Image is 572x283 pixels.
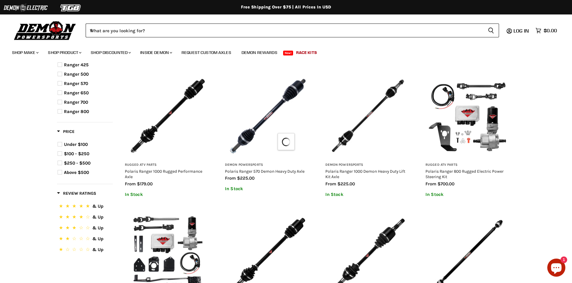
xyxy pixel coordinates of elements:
[292,46,321,59] a: Race Kits
[438,181,454,187] span: $700.00
[511,28,532,33] a: Log in
[43,46,85,59] a: Shop Product
[64,142,88,147] span: Under $100
[425,73,511,159] img: Polaris Ranger 800 Rugged Electric Power Steering Kit
[92,236,103,241] span: & Up
[177,46,236,59] a: Request Custom Axles
[514,28,529,34] span: Log in
[544,28,557,33] span: $0.00
[425,181,436,187] span: from
[237,175,254,181] span: $225.00
[337,181,355,187] span: $225.00
[64,160,90,166] span: $250 - $500
[58,246,112,255] button: 1 Star.
[483,24,499,37] button: Search
[125,169,202,179] a: Polaris Ranger 1000 Rugged Performance Axle
[45,5,527,10] div: Free Shipping Over $75 | All Prices In USD
[64,71,89,77] span: Ranger 500
[532,26,560,35] a: $0.00
[57,129,74,134] span: Price
[92,203,103,209] span: & Up
[125,163,210,167] h3: Rugged ATV Parts
[57,129,74,136] button: Filter by Price
[64,81,88,86] span: Ranger 570
[237,46,282,59] a: Demon Rewards
[325,169,405,179] a: Polaris Ranger 1000 Demon Heavy Duty Lift Kit Axle
[57,190,96,198] button: Filter by Review Ratings
[58,235,112,244] button: 2 Stars.
[86,24,483,37] input: When autocomplete results are available use up and down arrows to review and enter to select
[48,2,93,14] img: TGB Logo 2
[64,151,89,156] span: $100 - $250
[64,170,89,175] span: Above $500
[64,99,88,105] span: Ranger 700
[225,175,236,181] span: from
[58,213,112,222] button: 4 Stars.
[425,169,504,179] a: Polaris Ranger 800 Rugged Electric Power Steering Kit
[8,46,42,59] a: Shop Make
[64,90,89,96] span: Ranger 650
[325,192,411,197] p: In Stock
[225,73,310,159] img: Polaris Ranger 570 Demon Heavy Duty Axle
[58,203,112,211] button: 5 Stars.
[325,163,411,167] h3: Demon Powersports
[57,191,96,196] span: Review Ratings
[3,2,48,14] img: Demon Electric Logo 2
[92,225,103,231] span: & Up
[12,20,78,41] img: Demon Powersports
[125,181,136,187] span: from
[225,186,310,191] p: In Stock
[136,46,176,59] a: Inside Demon
[86,46,134,59] a: Shop Discounted
[92,214,103,220] span: & Up
[58,224,112,233] button: 3 Stars.
[225,169,305,174] a: Polaris Ranger 570 Demon Heavy Duty Axle
[125,73,210,159] img: Polaris Ranger 1000 Rugged Performance Axle
[425,163,511,167] h3: Rugged ATV Parts
[325,181,336,187] span: from
[425,192,511,197] p: In Stock
[225,163,310,167] h3: Demon Powersports
[64,109,89,114] span: Ranger 800
[64,62,89,68] span: Ranger 425
[283,51,293,55] span: New!
[86,24,499,37] form: Product
[8,44,555,59] ul: Main menu
[137,181,153,187] span: $179.00
[125,192,210,197] p: In Stock
[325,73,411,159] img: Polaris Ranger 1000 Demon Heavy Duty Lift Kit Axle
[545,259,567,278] inbox-online-store-chat: Shopify online store chat
[92,247,103,252] span: & Up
